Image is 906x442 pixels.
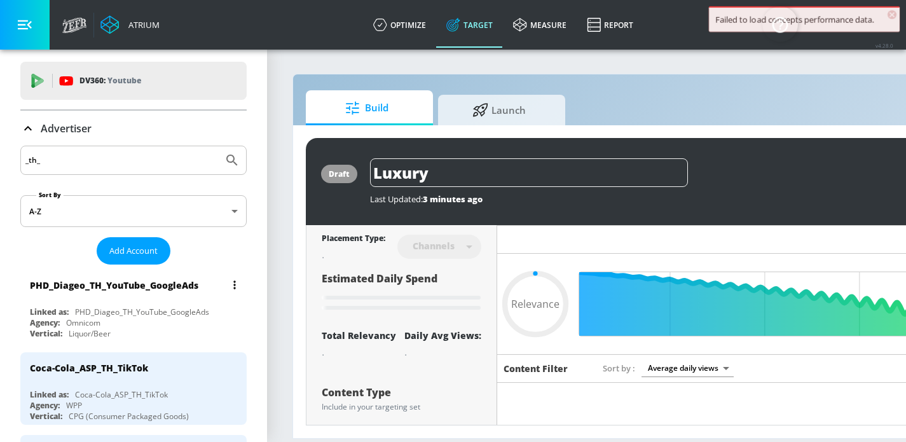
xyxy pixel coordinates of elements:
div: Liquor/Beer [69,328,111,339]
button: Submit Search [218,146,246,174]
span: Build [319,93,415,123]
div: Coca-Cola_ASP_TH_TikTok [75,389,168,400]
div: Advertiser [20,111,247,146]
span: Estimated Daily Spend [322,272,437,286]
a: optimize [363,2,436,48]
div: PHD_Diageo_TH_YouTube_GoogleAdsLinked as:PHD_Diageo_TH_YouTube_GoogleAdsAgency:OmnicomVertical:Li... [20,270,247,342]
a: Target [436,2,503,48]
h6: Content Filter [504,363,568,375]
div: Estimated Daily Spend [322,272,481,314]
div: Daily Avg Views: [404,329,481,342]
div: Coca-Cola_ASP_TH_TikTokLinked as:Coca-Cola_ASP_TH_TikTokAgency:WPPVertical:CPG (Consumer Packaged... [20,352,247,425]
div: DV360: Youtube [20,62,247,100]
span: v 4.28.0 [875,42,893,49]
div: Agency: [30,317,60,328]
div: A-Z [20,195,247,227]
span: × [888,10,896,19]
a: Atrium [100,15,160,34]
p: Advertiser [41,121,92,135]
div: Average daily views [642,359,734,376]
div: Vertical: [30,411,62,422]
span: 3 minutes ago [423,193,483,205]
div: Agency: [30,400,60,411]
div: Omnicom [66,317,100,328]
span: Launch [451,95,547,125]
button: Open Resource Center [762,6,798,42]
div: Channels [406,240,461,251]
input: Search by name [25,152,218,169]
span: Sort by [603,363,635,374]
div: WPP [66,400,82,411]
p: DV360: [79,74,141,88]
div: CPG (Consumer Packaged Goods) [69,411,189,422]
a: Report [577,2,643,48]
div: Vertical: [30,328,62,339]
div: Coca-Cola_ASP_TH_TikTok [30,362,148,374]
div: draft [329,169,350,179]
span: Relevance [511,299,559,309]
p: Youtube [107,74,141,87]
div: Total Relevancy [322,329,396,342]
span: Add Account [109,244,158,258]
div: Failed to load concepts performance data. [715,14,893,25]
div: Placement Type: [322,233,385,246]
button: Add Account [97,237,170,265]
div: Linked as: [30,389,69,400]
div: Include in your targeting set [322,403,481,411]
div: PHD_Diageo_TH_YouTube_GoogleAds [30,279,198,291]
a: measure [503,2,577,48]
div: PHD_Diageo_TH_YouTube_GoogleAds [75,307,209,317]
div: Atrium [123,19,160,31]
div: Linked as: [30,307,69,317]
div: Content Type [322,387,481,397]
label: Sort By [36,191,64,199]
